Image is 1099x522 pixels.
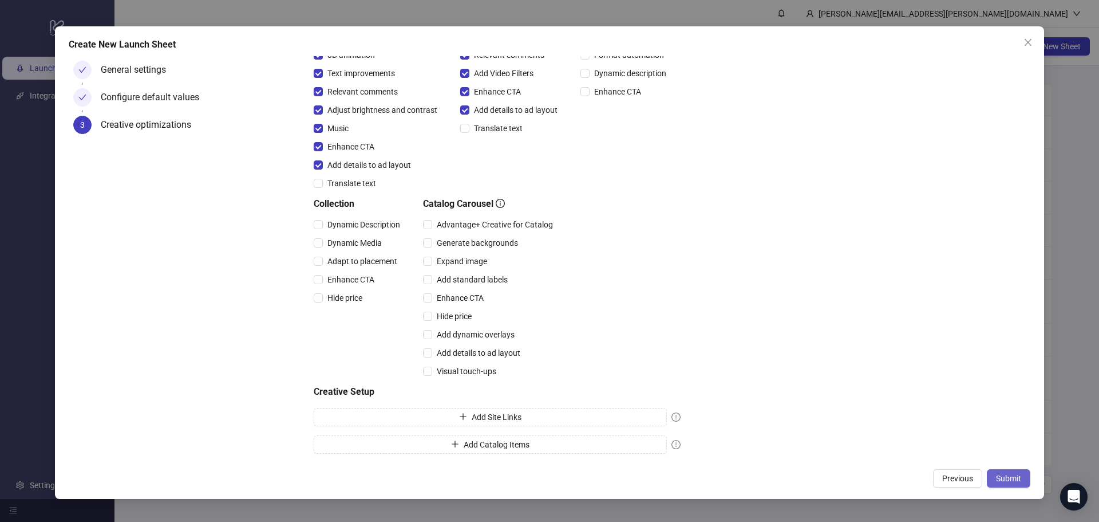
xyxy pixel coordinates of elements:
span: Add details to ad layout [469,104,562,116]
div: Create New Launch Sheet [69,38,1030,52]
span: plus [451,440,459,448]
span: Hide price [323,292,367,304]
span: Previous [942,474,973,483]
span: Add dynamic overlays [432,328,519,341]
div: General settings [101,61,175,79]
span: Submit [996,474,1021,483]
span: plus [459,413,467,421]
button: Previous [933,469,982,488]
span: info-circle [496,199,505,208]
span: Add Catalog Items [464,440,529,449]
span: Expand image [432,255,492,268]
span: Text improvements [323,67,400,80]
span: exclamation-circle [671,413,681,422]
span: Enhance CTA [432,292,488,304]
span: Enhance CTA [590,85,646,98]
span: Enhance CTA [323,140,379,153]
span: Dynamic Media [323,237,386,249]
span: check [78,93,86,101]
button: Close [1019,33,1037,52]
span: Adjust brightness and contrast [323,104,442,116]
button: Add Catalog Items [314,435,667,454]
span: Dynamic Description [323,218,405,231]
div: Configure default values [101,88,208,107]
div: Open Intercom Messenger [1060,483,1088,511]
span: Add details to ad layout [323,159,416,171]
span: 3 [80,120,85,129]
span: Music [323,122,353,135]
span: Adapt to placement [323,255,402,268]
span: Add Site Links [472,413,521,422]
span: Enhance CTA [469,85,525,98]
h5: Collection [314,197,405,211]
h5: Catalog Carousel [423,197,558,211]
span: Hide price [432,310,476,323]
button: Submit [987,469,1030,488]
span: Add Video Filters [469,67,538,80]
span: exclamation-circle [671,440,681,449]
button: Add Site Links [314,408,667,426]
span: Dynamic description [590,67,671,80]
span: Advantage+ Creative for Catalog [432,218,558,231]
span: Add standard labels [432,273,512,286]
h5: Creative Setup [314,385,681,399]
span: Add details to ad layout [432,347,525,359]
span: Enhance CTA [323,273,379,286]
span: check [78,66,86,74]
span: Translate text [323,177,381,190]
span: Generate backgrounds [432,237,523,249]
span: Visual touch-ups [432,365,501,378]
span: close [1023,38,1033,47]
div: Creative optimizations [101,116,200,134]
span: Translate text [469,122,527,135]
span: Relevant comments [323,85,402,98]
